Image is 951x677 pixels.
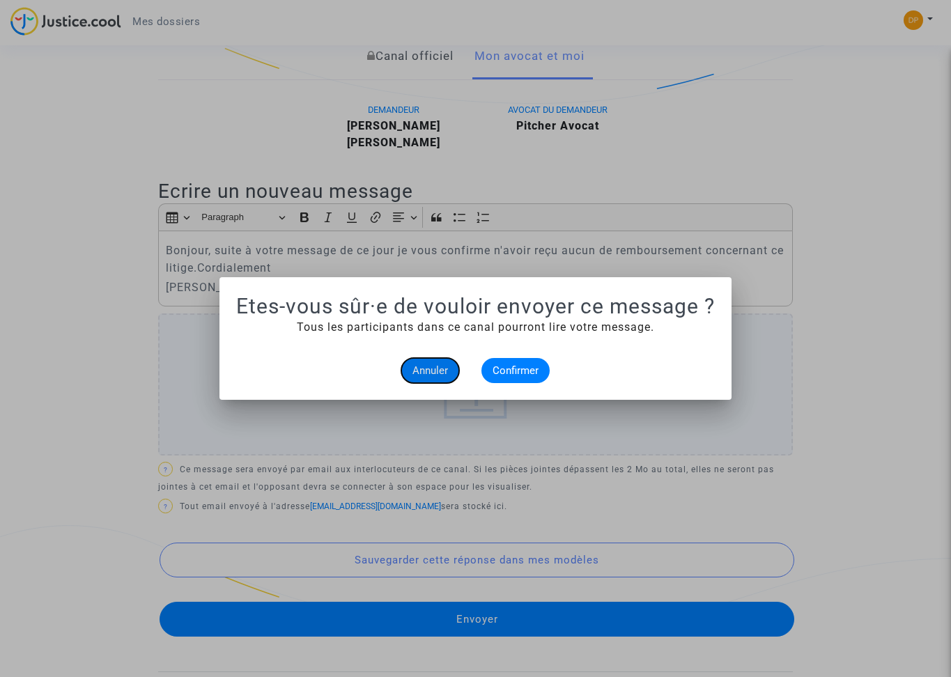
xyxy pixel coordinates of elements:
button: Annuler [401,358,459,383]
span: Confirmer [493,364,539,377]
h1: Etes-vous sûr·e de vouloir envoyer ce message ? [236,294,715,319]
span: Tous les participants dans ce canal pourront lire votre message. [297,320,654,334]
span: Annuler [412,364,448,377]
button: Confirmer [481,358,550,383]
